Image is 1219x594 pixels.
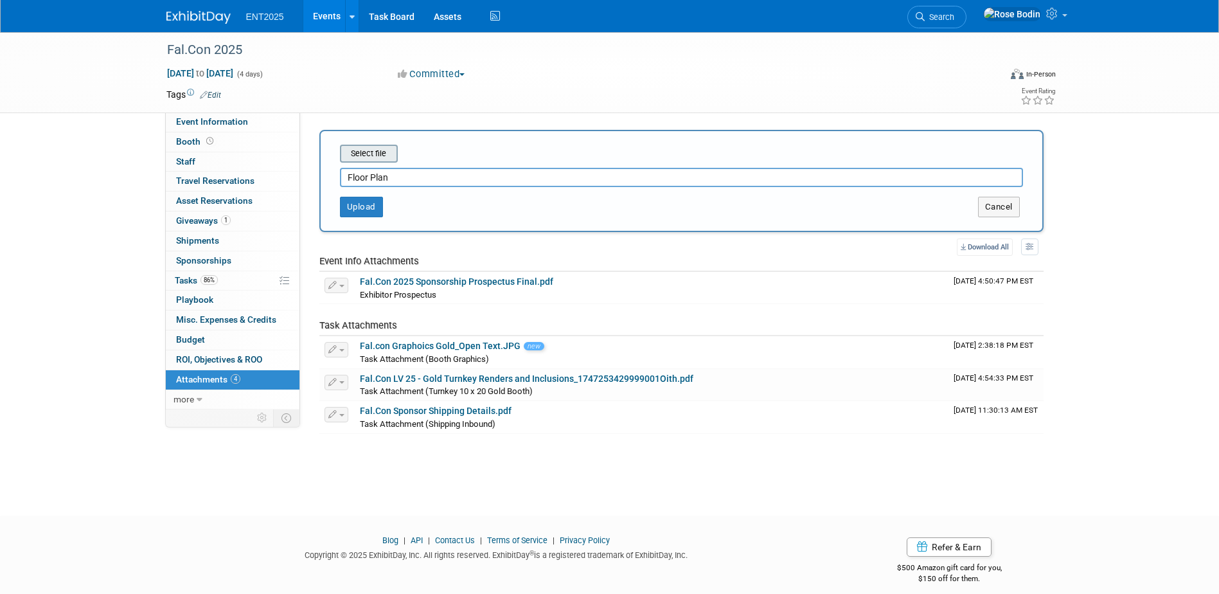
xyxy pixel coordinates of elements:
[175,275,218,285] span: Tasks
[166,251,299,271] a: Sponsorships
[846,554,1053,584] div: $500 Amazon gift card for you,
[954,276,1033,285] span: Upload Timestamp
[907,6,966,28] a: Search
[382,535,398,545] a: Blog
[524,342,544,350] span: new
[200,275,218,285] span: 86%
[166,231,299,251] a: Shipments
[251,410,274,426] td: Personalize Event Tab Strip
[176,136,216,147] span: Booth
[176,156,195,166] span: Staff
[425,535,433,545] span: |
[319,319,397,331] span: Task Attachments
[400,535,409,545] span: |
[948,401,1044,433] td: Upload Timestamp
[200,91,221,100] a: Edit
[957,239,1013,256] a: Download All
[983,7,1041,21] img: Rose Bodin
[176,354,262,364] span: ROI, Objectives & ROO
[166,132,299,152] a: Booth
[948,369,1044,401] td: Upload Timestamp
[176,374,240,384] span: Attachments
[166,291,299,310] a: Playbook
[1026,69,1056,79] div: In-Person
[924,67,1056,86] div: Event Format
[204,136,216,146] span: Booth not reserved yet
[549,535,558,545] span: |
[166,152,299,172] a: Staff
[340,168,1023,187] input: Enter description
[166,67,234,79] span: [DATE] [DATE]
[166,11,231,24] img: ExhibitDay
[954,373,1033,382] span: Upload Timestamp
[360,386,533,396] span: Task Attachment (Turnkey 10 x 20 Gold Booth)
[231,374,240,384] span: 4
[166,88,221,101] td: Tags
[163,39,981,62] div: Fal.Con 2025
[925,12,954,22] span: Search
[194,68,206,78] span: to
[166,330,299,350] a: Budget
[174,394,194,404] span: more
[166,172,299,191] a: Travel Reservations
[166,390,299,410] a: more
[360,419,495,429] span: Task Attachment (Shipping Inbound)
[907,537,992,557] a: Refer & Earn
[360,341,521,351] a: Fal.con Graphoics Gold_Open Text.JPG
[176,334,205,345] span: Budget
[360,276,553,287] a: Fal.Con 2025 Sponsorship Prospectus Final.pdf
[166,546,827,561] div: Copyright © 2025 ExhibitDay, Inc. All rights reserved. ExhibitDay is a registered trademark of Ex...
[954,341,1033,350] span: Upload Timestamp
[360,406,512,416] a: Fal.Con Sponsor Shipping Details.pdf
[166,192,299,211] a: Asset Reservations
[176,215,231,226] span: Giveaways
[1020,88,1055,94] div: Event Rating
[176,235,219,246] span: Shipments
[273,410,299,426] td: Toggle Event Tabs
[246,12,284,22] span: ENT2025
[846,573,1053,584] div: $150 off for them.
[360,354,489,364] span: Task Attachment (Booth Graphics)
[435,535,475,545] a: Contact Us
[954,406,1038,415] span: Upload Timestamp
[487,535,547,545] a: Terms of Service
[166,113,299,132] a: Event Information
[176,116,248,127] span: Event Information
[166,350,299,370] a: ROI, Objectives & ROO
[360,373,693,384] a: Fal.Con LV 25 - Gold Turnkey Renders and Inclusions_1747253429999001Oith.pdf
[166,212,299,231] a: Giveaways1
[340,197,383,217] button: Upload
[393,67,470,81] button: Committed
[176,255,231,265] span: Sponsorships
[978,197,1020,217] button: Cancel
[319,255,419,267] span: Event Info Attachments
[176,294,213,305] span: Playbook
[166,370,299,390] a: Attachments4
[529,550,534,557] sup: ®
[1011,69,1024,79] img: Format-Inperson.png
[948,272,1044,304] td: Upload Timestamp
[477,535,485,545] span: |
[948,336,1044,368] td: Upload Timestamp
[176,175,254,186] span: Travel Reservations
[221,215,231,225] span: 1
[560,535,610,545] a: Privacy Policy
[176,314,276,325] span: Misc. Expenses & Credits
[166,271,299,291] a: Tasks86%
[360,290,436,300] span: Exhibitor Prospectus
[176,195,253,206] span: Asset Reservations
[236,70,263,78] span: (4 days)
[166,310,299,330] a: Misc. Expenses & Credits
[411,535,423,545] a: API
